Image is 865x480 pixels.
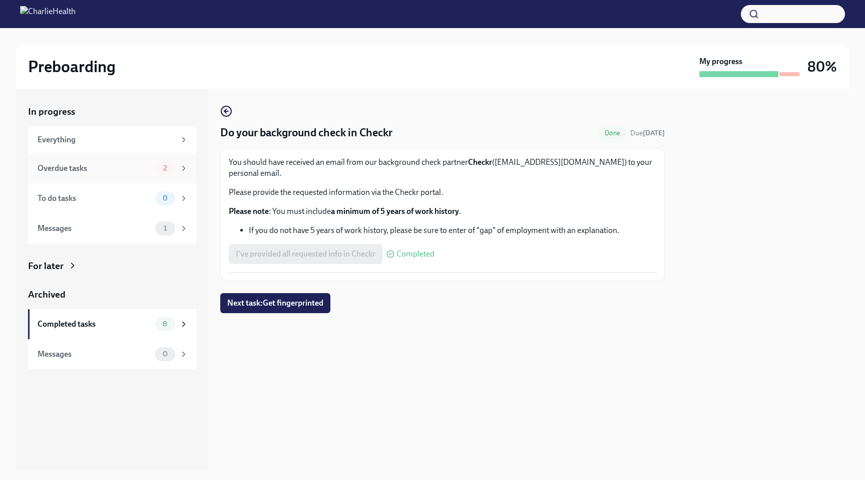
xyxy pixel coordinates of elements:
[28,153,196,183] a: Overdue tasks2
[249,225,656,236] li: If you do not have 5 years of work history, please be sure to enter of "gap" of employment with a...
[28,260,196,273] a: For later
[157,320,173,328] span: 8
[28,126,196,153] a: Everything
[699,56,742,67] strong: My progress
[220,293,330,313] button: Next task:Get fingerprinted
[396,250,435,258] span: Completed
[157,194,174,202] span: 0
[227,298,323,308] span: Next task : Get fingerprinted
[643,129,665,137] strong: [DATE]
[331,206,459,216] strong: a minimum of 5 years of work history
[38,319,151,330] div: Completed tasks
[28,288,196,301] a: Archived
[38,349,151,360] div: Messages
[468,157,492,167] strong: Checkr
[807,58,837,76] h3: 80%
[229,157,656,179] p: You should have received an email from our background check partner ([EMAIL_ADDRESS][DOMAIN_NAME]...
[28,183,196,213] a: To do tasks0
[38,134,175,145] div: Everything
[38,193,151,204] div: To do tasks
[20,6,76,22] img: CharlieHealth
[28,105,196,118] a: In progress
[229,206,656,217] p: : You must include .
[28,339,196,369] a: Messages0
[28,57,116,77] h2: Preboarding
[38,223,151,234] div: Messages
[220,125,392,140] h4: Do your background check in Checkr
[630,128,665,138] span: August 18th, 2025 08:00
[28,309,196,339] a: Completed tasks8
[28,213,196,244] a: Messages1
[157,350,174,358] span: 0
[599,129,626,137] span: Done
[38,163,151,174] div: Overdue tasks
[157,164,173,172] span: 2
[158,224,173,232] span: 1
[229,206,269,216] strong: Please note
[28,260,64,273] div: For later
[630,129,665,137] span: Due
[229,187,656,198] p: Please provide the requested information via the Checkr portal.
